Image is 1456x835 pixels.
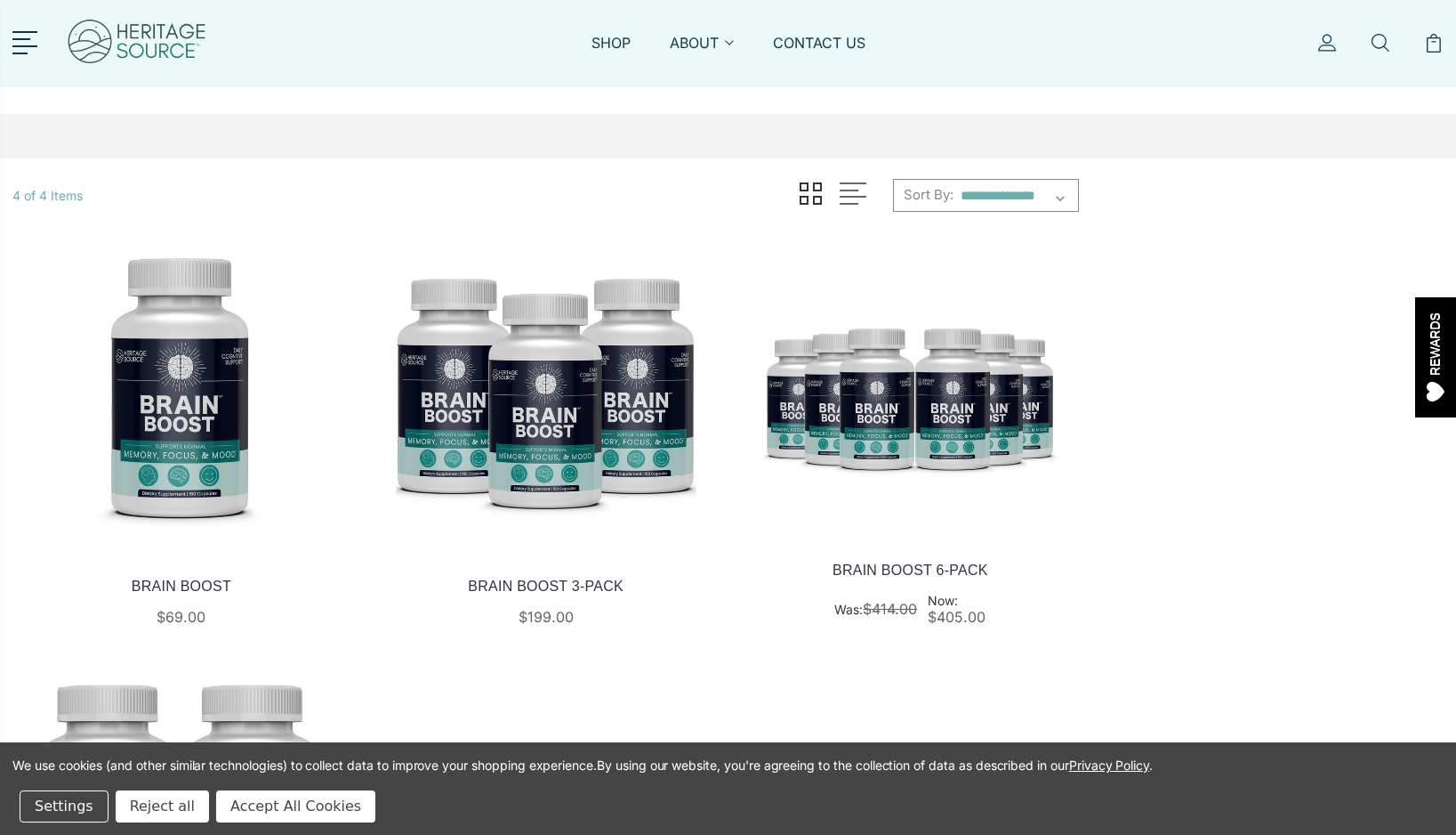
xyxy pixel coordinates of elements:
span: $405.00 [928,608,985,626]
img: BRAIN BOOST [12,239,350,539]
button: Reject all [116,790,209,823]
a: BRAIN BOOST 6-PACK [833,563,988,578]
a: ABOUT [670,33,734,74]
img: Heritage Source [66,9,208,78]
img: BRAIN BOOST 3-PACK [377,239,715,539]
a: BRAIN BOOST [132,579,231,594]
span: Now: [928,593,985,609]
span: We use cookies (and other similar technologies) to collect data to improve your shopping experien... [12,758,1153,773]
button: Settings [20,790,109,823]
a: SHOP [591,33,631,74]
div: 4 of 4 Items [12,186,93,205]
span: $199.00 [519,608,574,626]
div: Was: [834,601,917,618]
label: Sort By: [894,182,953,208]
img: BRAIN BOOST 6-PACK [741,239,1079,539]
a: BRAIN BOOST 3-PACK [468,579,623,594]
a: Privacy Policy [1069,758,1149,773]
span: $414.00 [863,600,917,618]
button: Accept All Cookies [216,790,375,823]
a: CONTACT US [773,33,865,74]
span: $69.00 [157,608,205,626]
